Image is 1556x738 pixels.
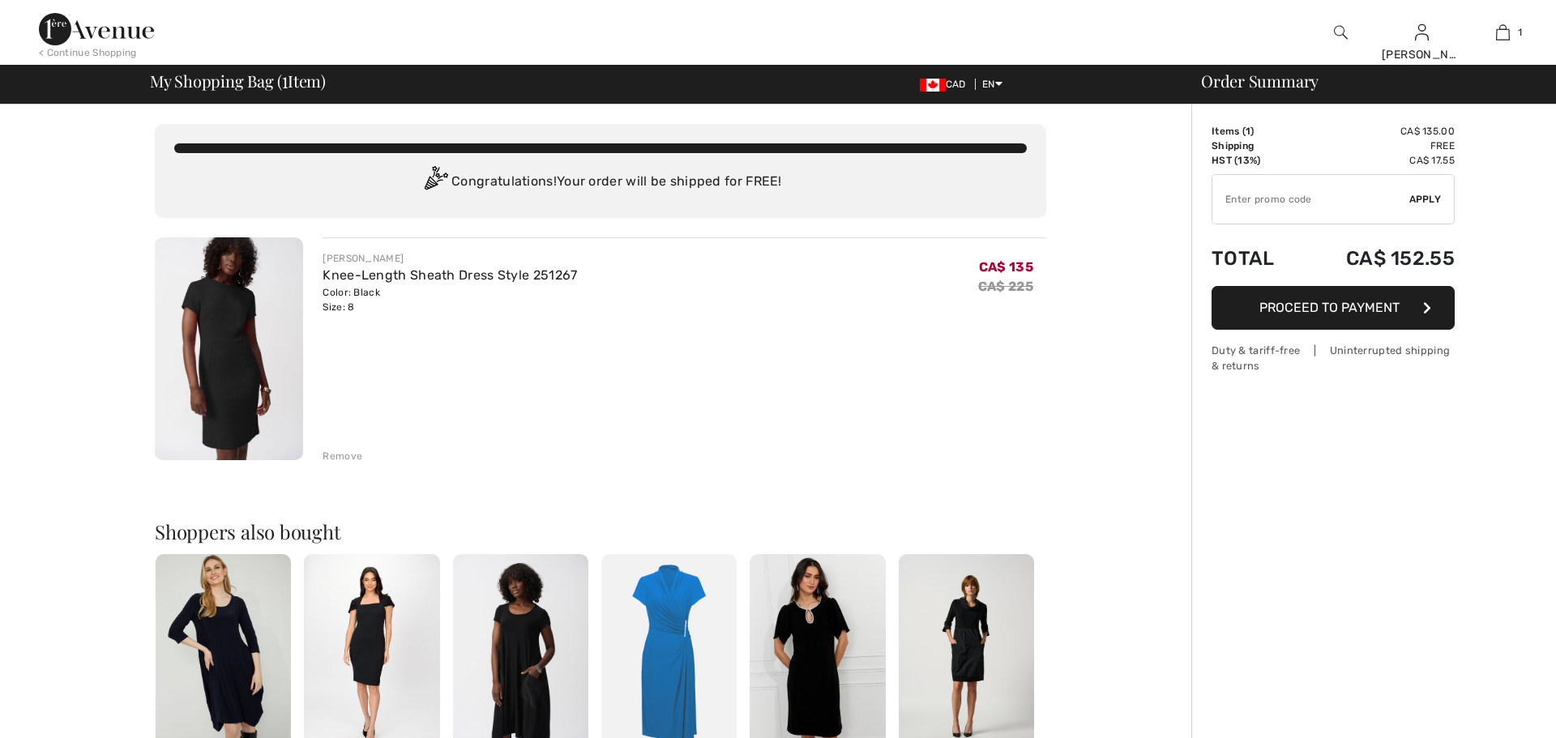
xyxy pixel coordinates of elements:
[1382,46,1461,63] div: [PERSON_NAME]
[150,73,326,89] span: My Shopping Bag ( Item)
[1212,231,1301,286] td: Total
[39,45,137,60] div: < Continue Shopping
[1409,192,1442,207] span: Apply
[155,522,1046,541] h2: Shoppers also bought
[323,449,362,463] div: Remove
[920,79,972,90] span: CAD
[1212,139,1301,153] td: Shipping
[282,69,288,90] span: 1
[1301,231,1455,286] td: CA$ 152.55
[1301,153,1455,168] td: CA$ 17.55
[1182,73,1546,89] div: Order Summary
[1259,300,1400,315] span: Proceed to Payment
[323,267,577,283] a: Knee-Length Sheath Dress Style 251267
[1246,126,1250,137] span: 1
[323,251,577,266] div: [PERSON_NAME]
[323,285,577,314] div: Color: Black Size: 8
[1415,23,1429,42] img: My Info
[982,79,1002,90] span: EN
[1212,286,1455,330] button: Proceed to Payment
[174,166,1027,198] div: Congratulations! Your order will be shipped for FREE!
[1301,139,1455,153] td: Free
[1463,23,1542,42] a: 1
[979,259,1033,275] span: CA$ 135
[1415,24,1429,40] a: Sign In
[920,79,946,92] img: Canadian Dollar
[1518,25,1522,40] span: 1
[1212,153,1301,168] td: HST (13%)
[419,166,451,198] img: Congratulation2.svg
[1496,23,1510,42] img: My Bag
[1334,23,1348,42] img: search the website
[155,237,303,460] img: Knee-Length Sheath Dress Style 251267
[1212,175,1409,224] input: Promo code
[1301,124,1455,139] td: CA$ 135.00
[39,13,154,45] img: 1ère Avenue
[1212,343,1455,373] div: Duty & tariff-free | Uninterrupted shipping & returns
[1212,124,1301,139] td: Items ( )
[978,279,1033,294] s: CA$ 225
